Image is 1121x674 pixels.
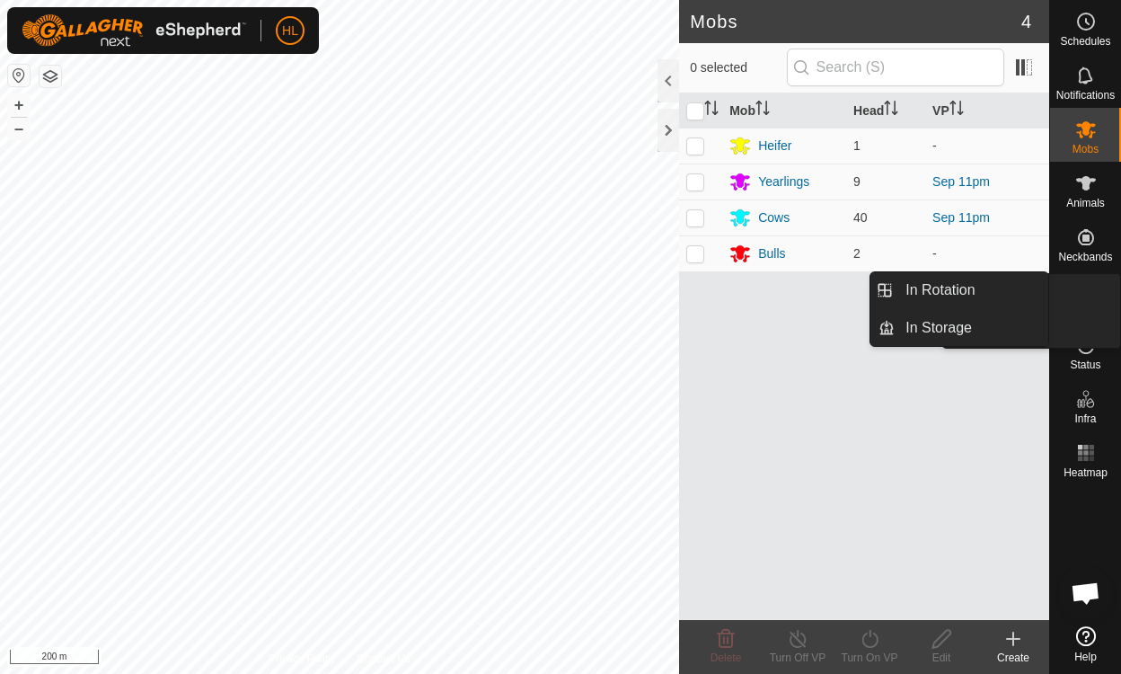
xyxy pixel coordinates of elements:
span: Heatmap [1064,467,1108,478]
span: Mobs [1072,144,1099,155]
div: Turn Off VP [762,650,834,666]
span: Animals [1066,198,1105,208]
a: Help [1050,619,1121,670]
th: VP [925,93,1049,129]
div: Heifer [758,137,791,155]
a: Contact Us [357,651,410,667]
span: Status [1070,359,1100,370]
span: Infra [1074,413,1096,424]
a: Sep 11pm [932,174,990,189]
span: Notifications [1056,90,1115,101]
span: Schedules [1060,36,1110,47]
input: Search (S) [787,49,1004,86]
img: Gallagher Logo [22,14,246,47]
div: Cows [758,208,790,227]
button: Map Layers [40,66,61,87]
td: - [925,128,1049,164]
span: 40 [853,210,868,225]
p-sorticon: Activate to sort [884,103,898,118]
div: Edit [905,650,977,666]
span: Help [1074,652,1097,662]
a: In Storage [895,310,1048,346]
div: Open chat [1059,566,1113,620]
div: Create [977,650,1049,666]
li: In Rotation [870,272,1048,308]
th: Head [846,93,925,129]
span: 1 [853,138,861,153]
button: + [8,94,30,116]
button: Reset Map [8,65,30,86]
span: In Rotation [905,279,975,301]
span: 4 [1021,8,1031,35]
th: Mob [722,93,846,129]
p-sorticon: Activate to sort [949,103,964,118]
p-sorticon: Activate to sort [704,103,719,118]
div: Bulls [758,244,785,263]
span: Delete [711,652,742,664]
td: - [925,235,1049,271]
p-sorticon: Activate to sort [755,103,770,118]
div: Turn On VP [834,650,905,666]
a: Privacy Policy [269,651,336,667]
span: Neckbands [1058,252,1112,262]
li: In Storage [870,310,1048,346]
span: 2 [853,246,861,261]
span: HL [282,22,298,40]
span: In Storage [905,317,972,339]
div: Yearlings [758,173,809,191]
span: 9 [853,174,861,189]
h2: Mobs [690,11,1021,32]
a: Sep 11pm [932,210,990,225]
button: – [8,118,30,139]
span: 0 selected [690,58,786,77]
a: In Rotation [895,272,1048,308]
